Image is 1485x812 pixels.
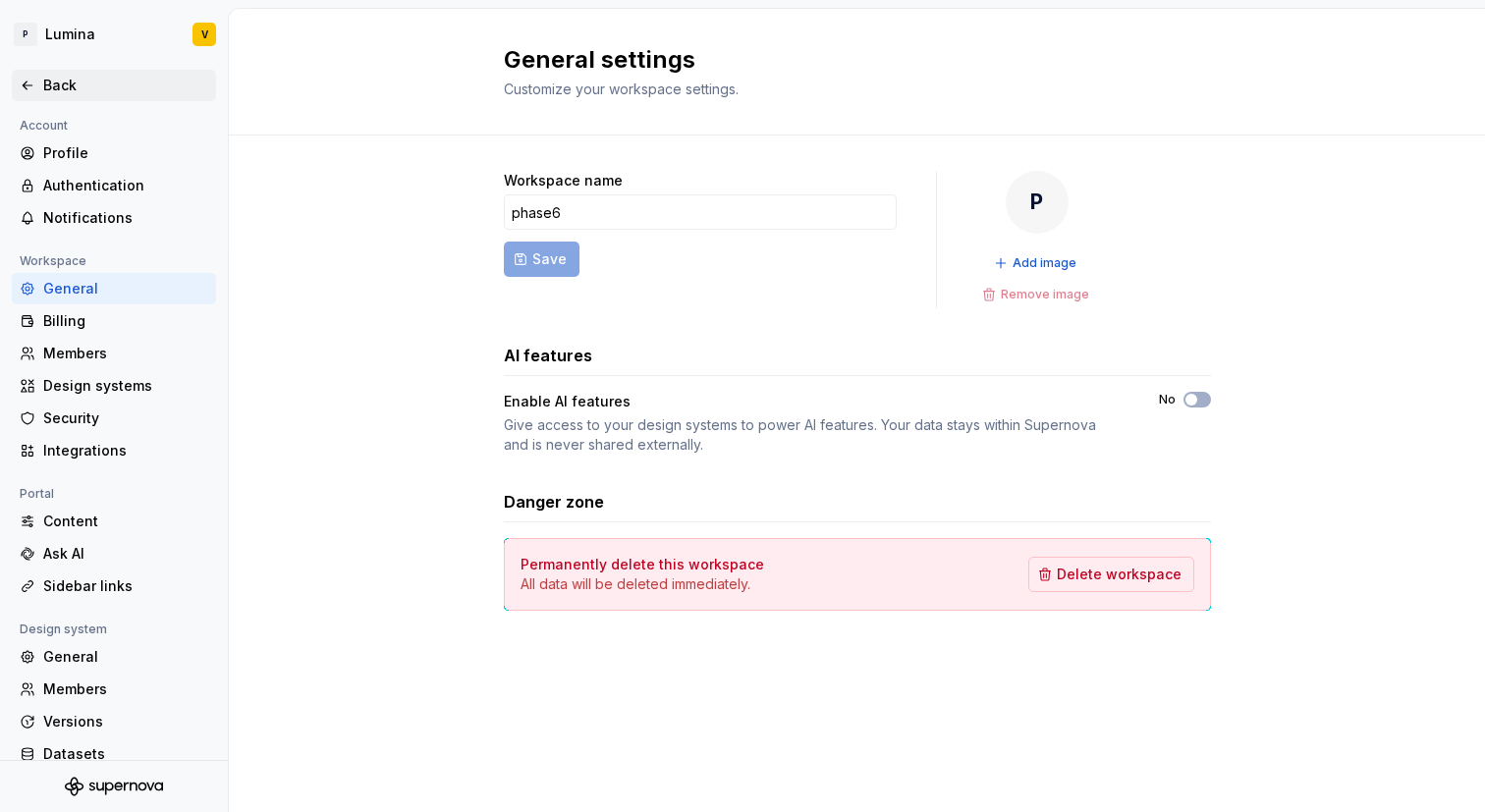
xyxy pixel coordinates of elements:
div: Give access to your design systems to power AI features. Your data stays within Supernova and is ... [504,415,1124,455]
div: Members [43,344,208,363]
div: Design system [12,618,115,641]
a: Authentication [12,170,216,201]
a: Members [12,674,216,705]
div: Versions [43,712,208,731]
div: P [1006,171,1069,234]
div: Authentication [43,176,208,195]
a: Datasets [12,738,216,770]
div: Integrations [43,441,208,460]
div: Security [43,408,208,428]
div: Billing [43,311,208,331]
a: Billing [12,305,216,337]
div: Lumina [45,25,95,44]
a: Members [12,338,216,369]
button: PLuminaV [4,13,224,56]
label: No [1159,392,1176,407]
a: Ask AI [12,538,216,569]
div: Ask AI [43,544,208,564]
div: Sidebar links [43,576,208,596]
div: V [201,27,208,42]
a: Versions [12,706,216,737]
a: Profile [12,137,216,169]
h4: Permanently delete this workspace [521,555,764,574]
div: Portal [12,482,62,506]
div: P [14,23,37,46]
span: Add image [1013,255,1076,271]
h3: Danger zone [504,490,604,514]
label: Workspace name [504,171,623,190]
div: Notifications [43,208,208,228]
div: Enable AI features [504,392,631,411]
div: General [43,279,208,298]
svg: Supernova Logo [65,777,163,796]
div: Profile [43,143,208,163]
h2: General settings [504,44,1187,76]
a: Design systems [12,370,216,402]
a: Security [12,403,216,434]
span: Delete workspace [1057,565,1182,584]
a: Content [12,506,216,537]
div: Datasets [43,744,208,764]
a: General [12,273,216,304]
div: Account [12,114,76,137]
div: Content [43,512,208,531]
button: Delete workspace [1028,557,1194,592]
h3: AI features [504,344,592,367]
div: Back [43,76,208,95]
div: Members [43,679,208,699]
div: Design systems [43,376,208,396]
a: Integrations [12,435,216,466]
a: Sidebar links [12,570,216,602]
p: All data will be deleted immediately. [521,574,764,594]
span: Customize your workspace settings. [504,81,739,97]
div: Workspace [12,249,94,273]
button: Add image [988,249,1085,277]
a: Notifications [12,202,216,234]
a: Back [12,70,216,101]
div: General [43,647,208,667]
a: General [12,641,216,673]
